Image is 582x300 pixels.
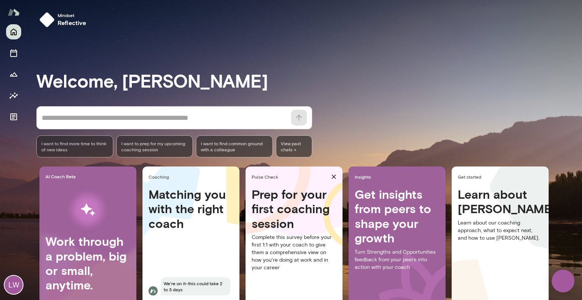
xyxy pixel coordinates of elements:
span: AI Coach Beta [45,173,133,179]
h4: Matching you with the right coach [149,187,233,231]
p: Complete this survey before your first 1:1 with your coach to give them a comprehensive view on h... [252,234,336,272]
span: Get started [458,174,546,180]
img: mindset [39,12,55,27]
h4: Work through a problem, big or small, anytime. [45,234,130,292]
span: We're on it-this could take 2 to 3 days [161,277,230,295]
div: I want to find common ground with a colleague [196,135,273,157]
span: I want to find common ground with a colleague [201,140,268,152]
span: I want to find more time to think of new ideas [41,140,108,152]
h4: Learn about [PERSON_NAME] [458,187,543,216]
div: I want to find more time to think of new ideas [36,135,113,157]
p: Learn about our coaching approach, what to expect next, and how to use [PERSON_NAME]. [458,219,543,242]
h3: Welcome, [PERSON_NAME] [36,70,582,91]
button: Insights [6,88,21,103]
button: Mindsetreflective [36,9,92,30]
h4: Get insights from peers to shape your growth [355,187,440,245]
span: Insights [355,174,443,180]
div: LW [5,276,23,294]
button: Documents [6,109,21,124]
img: AI Workflows [54,186,122,234]
p: Turn Strengths and Opportunities feedback from your peers into action with your coach. [355,248,440,271]
div: I want to prep for my upcoming coaching session [116,135,193,157]
span: I want to prep for my upcoming coaching session [121,140,188,152]
span: View past chats -> [276,135,312,157]
button: Sessions [6,46,21,61]
button: Growth Plan [6,67,21,82]
h6: reflective [58,18,86,27]
button: Home [6,24,21,39]
img: Mento [8,5,20,19]
span: Mindset [58,12,86,18]
h4: Prep for your first coaching session [252,187,336,231]
span: Coaching [149,174,236,180]
span: Pulse Check [252,174,328,180]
